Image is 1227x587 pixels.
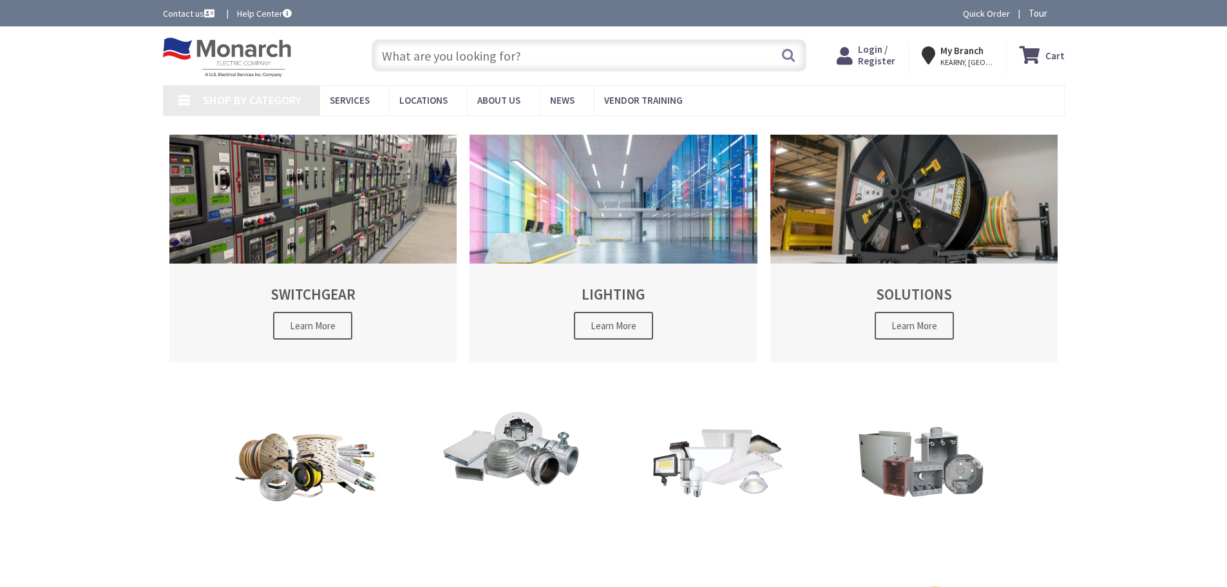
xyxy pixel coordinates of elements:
[837,44,895,67] a: Login / Register
[330,94,370,106] span: Services
[940,57,995,68] span: KEARNY, [GEOGRAPHIC_DATA]
[893,532,948,558] span: Shop
[192,286,435,302] h2: SWITCHGEAR
[688,532,743,558] span: Shop
[550,94,575,106] span: News
[205,418,410,568] a: Wiring Shop
[492,286,735,302] h2: LIGHTING
[484,532,539,558] span: Shop
[203,93,301,108] span: Shop By Category
[237,7,292,20] a: Help Center
[623,510,809,523] h2: Lighting
[169,135,457,362] a: SWITCHGEAR Learn More
[470,135,757,362] a: LIGHTING Learn More
[273,312,352,340] span: Learn More
[604,94,683,106] span: Vendor Training
[163,7,217,20] a: Contact us
[574,312,653,340] span: Learn More
[617,417,815,564] a: Lighting Shop
[875,312,954,340] span: Learn More
[821,417,1020,564] a: Enclosures & Boxes Shop
[419,497,604,523] h2: Conduit, Fittings, Bodies, Raceways
[211,513,403,526] h2: Wiring
[793,286,1036,302] h2: SOLUTIONS
[1020,44,1065,67] a: Cart
[770,135,1058,362] a: SOLUTIONS Learn More
[922,44,994,67] div: My Branch KEARNY, [GEOGRAPHIC_DATA]
[828,510,1013,523] h2: Enclosures & Boxes
[372,39,806,72] input: What are you looking for?
[399,94,448,106] span: Locations
[412,404,611,564] a: Conduit, Fittings, Bodies, Raceways Shop
[858,43,895,67] span: Login / Register
[1045,44,1065,67] strong: Cart
[940,44,984,57] strong: My Branch
[279,535,334,561] span: Shop
[477,94,520,106] span: About Us
[1029,7,1061,19] span: Tour
[163,37,292,77] img: Monarch Electric Company
[963,7,1010,20] a: Quick Order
